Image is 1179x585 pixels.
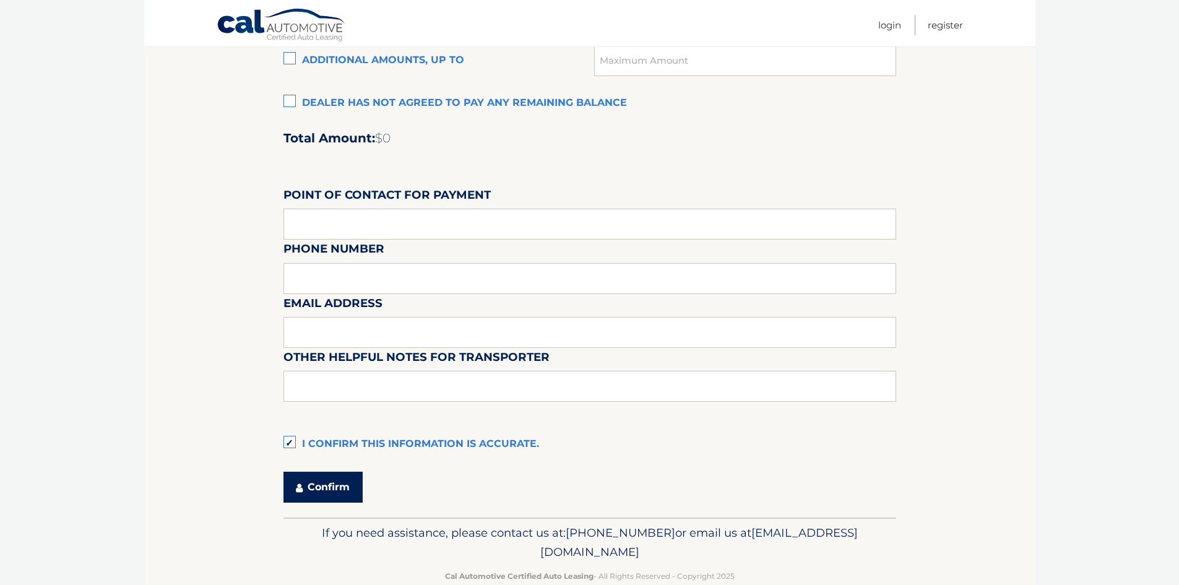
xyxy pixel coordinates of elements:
[878,15,901,35] a: Login
[217,8,347,44] a: Cal Automotive
[283,48,595,73] label: Additional amounts, up to
[292,523,888,563] p: If you need assistance, please contact us at: or email us at
[283,348,550,371] label: Other helpful notes for transporter
[283,294,382,317] label: Email Address
[283,131,896,146] h2: Total Amount:
[283,472,363,503] button: Confirm
[445,571,594,581] strong: Cal Automotive Certified Auto Leasing
[928,15,963,35] a: Register
[283,186,491,209] label: Point of Contact for Payment
[292,570,888,583] p: - All Rights Reserved - Copyright 2025
[594,45,896,76] input: Maximum Amount
[283,432,896,457] label: I confirm this information is accurate.
[283,91,896,116] label: Dealer has not agreed to pay any remaining balance
[566,526,675,540] span: [PHONE_NUMBER]
[375,131,391,145] span: $0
